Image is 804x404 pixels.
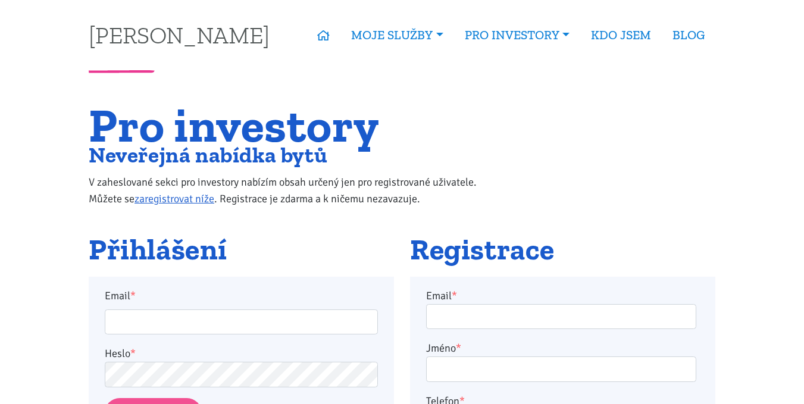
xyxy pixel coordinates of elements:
a: zaregistrovat níže [134,192,214,205]
a: BLOG [662,21,715,49]
abbr: required [452,289,457,302]
a: MOJE SLUŽBY [340,21,453,49]
label: Heslo [105,345,136,362]
h2: Neveřejná nabídka bytů [89,145,501,165]
h1: Pro investory [89,105,501,145]
h2: Registrace [410,234,715,266]
h2: Přihlášení [89,234,394,266]
a: [PERSON_NAME] [89,23,270,46]
label: Email [426,287,457,304]
a: PRO INVESTORY [454,21,580,49]
label: Jméno [426,340,461,356]
label: Email [97,287,386,304]
a: KDO JSEM [580,21,662,49]
abbr: required [456,342,461,355]
p: V zaheslované sekci pro investory nabízím obsah určený jen pro registrované uživatele. Můžete se ... [89,174,501,207]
